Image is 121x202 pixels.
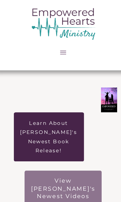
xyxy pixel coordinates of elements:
span: View [PERSON_NAME]'s Newest Videos [32,159,89,180]
span: Learn About [PERSON_NAME]'s Newest Book Release! [22,107,73,139]
a: View [PERSON_NAME]'s Newest Videos [26,153,95,186]
a: Learn About [PERSON_NAME]'s Newest Book Release! [16,101,79,145]
img: empowered hearts ministry [32,6,90,36]
img: 1 [95,78,109,101]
